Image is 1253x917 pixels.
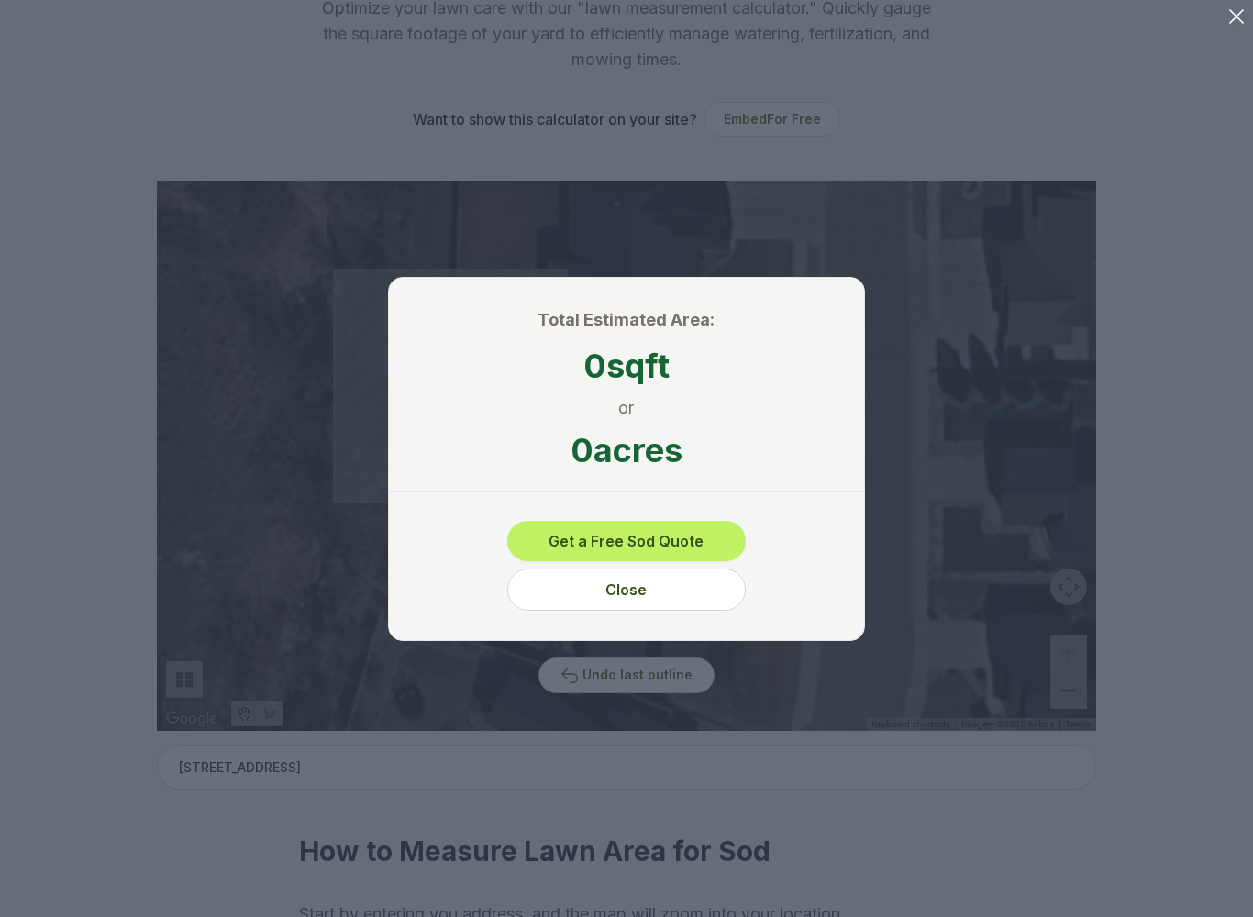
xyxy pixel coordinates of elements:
[507,569,745,611] button: Close
[389,432,865,469] span: 0 acres
[389,395,865,421] div: or
[389,348,865,384] span: 0 sqft
[507,521,745,561] button: Get a Free Sod Quote
[389,307,865,333] h3: Total Estimated Area:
